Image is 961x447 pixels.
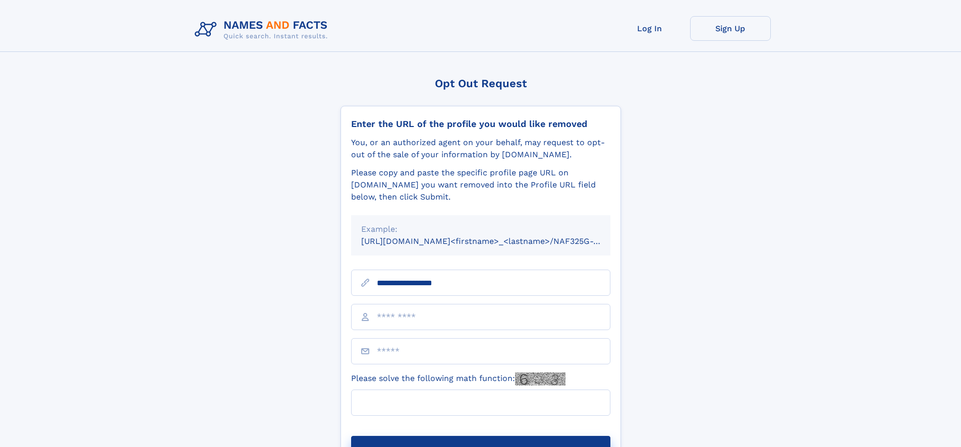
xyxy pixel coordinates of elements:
label: Please solve the following math function: [351,372,566,386]
a: Sign Up [690,16,771,41]
a: Log In [609,16,690,41]
div: You, or an authorized agent on your behalf, may request to opt-out of the sale of your informatio... [351,137,610,161]
div: Enter the URL of the profile you would like removed [351,118,610,130]
div: Please copy and paste the specific profile page URL on [DOMAIN_NAME] you want removed into the Pr... [351,167,610,203]
div: Opt Out Request [341,77,621,90]
img: Logo Names and Facts [191,16,336,43]
small: [URL][DOMAIN_NAME]<firstname>_<lastname>/NAF325G-xxxxxxxx [361,236,630,246]
div: Example: [361,223,600,235]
